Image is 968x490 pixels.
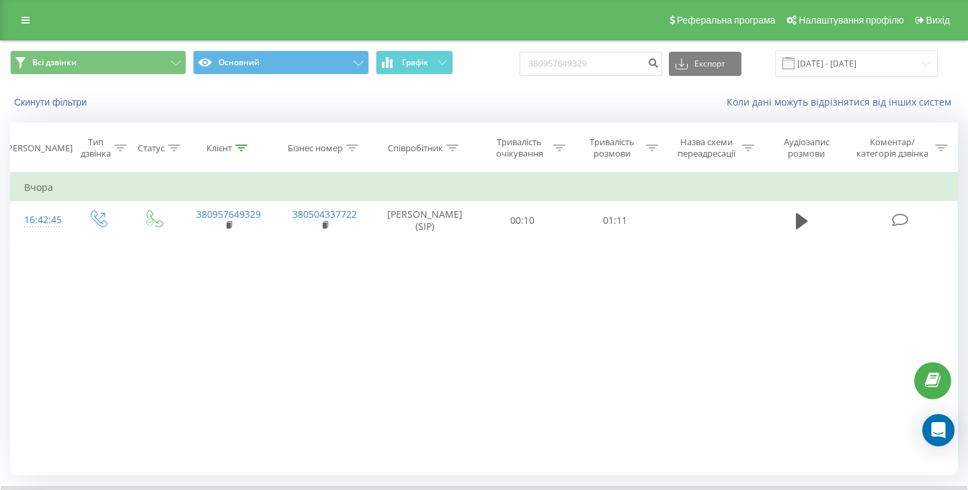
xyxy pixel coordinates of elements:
[477,201,569,240] td: 00:10
[770,136,843,159] div: Аудіозапис розмови
[489,136,551,159] div: Тривалість очікування
[669,52,741,76] button: Експорт
[5,142,73,154] div: [PERSON_NAME]
[376,50,453,75] button: Графік
[674,136,739,159] div: Назва схеми переадресації
[581,136,643,159] div: Тривалість розмови
[196,208,261,220] a: 380957649329
[520,52,662,76] input: Пошук за номером
[926,15,950,26] span: Вихід
[388,142,443,154] div: Співробітник
[677,15,776,26] span: Реферальна програма
[288,142,343,154] div: Бізнес номер
[292,208,357,220] a: 380504337722
[138,142,165,154] div: Статус
[11,174,958,201] td: Вчора
[922,414,955,446] div: Open Intercom Messenger
[373,201,477,240] td: [PERSON_NAME] (SIP)
[10,96,93,108] button: Скинути фільтри
[32,57,77,68] span: Всі дзвінки
[193,50,369,75] button: Основний
[402,58,428,67] span: Графік
[727,95,958,108] a: Коли дані можуть відрізнятися вiд інших систем
[799,15,903,26] span: Налаштування профілю
[24,207,56,233] div: 16:42:45
[81,136,111,159] div: Тип дзвінка
[206,142,232,154] div: Клієнт
[10,50,186,75] button: Всі дзвінки
[569,201,661,240] td: 01:11
[853,136,932,159] div: Коментар/категорія дзвінка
